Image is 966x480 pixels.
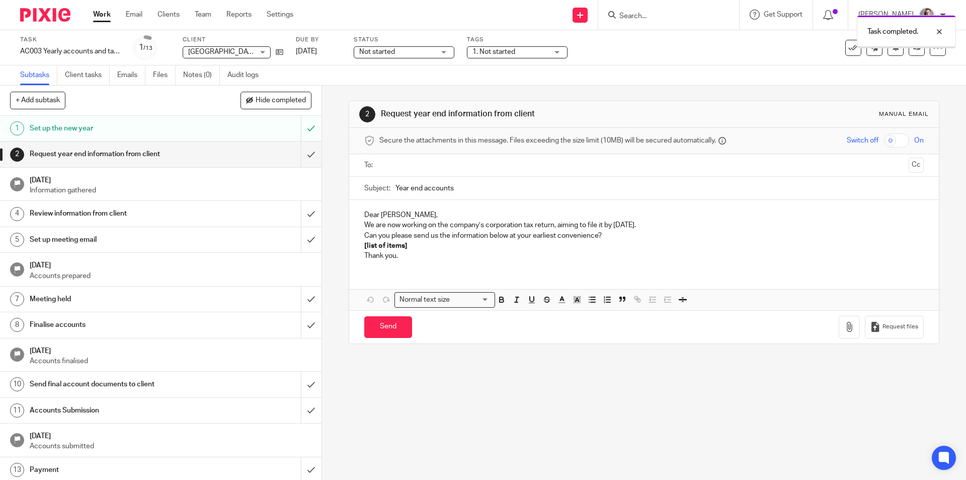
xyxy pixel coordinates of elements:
[865,316,923,338] button: Request files
[10,92,65,109] button: + Add subtask
[65,65,110,85] a: Client tasks
[354,36,454,44] label: Status
[296,48,317,55] span: [DATE]
[364,160,375,170] label: To:
[381,109,666,119] h1: Request year end information from client
[157,10,180,20] a: Clients
[10,207,24,221] div: 4
[227,65,266,85] a: Audit logs
[195,10,211,20] a: Team
[20,46,121,56] div: AC003 Yearly accounts and tax return - Partnership
[364,183,390,193] label: Subject:
[467,36,568,44] label: Tags
[296,36,341,44] label: Due by
[139,42,152,53] div: 1
[10,121,24,135] div: 1
[10,292,24,306] div: 7
[914,135,924,146] span: On
[10,318,24,332] div: 8
[394,292,495,308] div: Search for option
[879,110,929,118] div: Manual email
[30,377,204,392] h1: Send final account documents to client
[30,403,204,418] h1: Accounts Submission
[30,462,204,477] h1: Payment
[226,10,252,20] a: Reports
[882,323,918,331] span: Request files
[379,135,716,146] span: Secure the attachments in this message. Files exceeding the size limit (10MB) will be secured aut...
[30,232,204,247] h1: Set up meeting email
[364,231,923,241] p: Can you please send us the information below at your earliest convenience?
[30,344,311,356] h1: [DATE]
[143,45,152,51] small: /13
[20,8,70,22] img: Pixie
[10,377,24,391] div: 10
[847,135,878,146] span: Switch off
[10,403,24,418] div: 11
[93,10,111,20] a: Work
[240,92,311,109] button: Hide completed
[20,65,57,85] a: Subtasks
[364,251,923,261] p: Thank you.
[364,210,923,220] p: Dear [PERSON_NAME],
[30,258,311,270] h1: [DATE]
[10,148,24,162] div: 2
[30,206,204,221] h1: Review information from client
[30,317,204,332] h1: Finalise accounts
[364,242,408,249] strong: [list of items]
[867,27,918,37] p: Task completed.
[30,185,311,195] p: Information gathered
[919,7,935,23] img: High%20Res%20Andrew%20Price%20Accountants%20_Poppy%20Jakes%20Photography-3%20-%20Copy.jpg
[10,233,24,247] div: 5
[183,65,220,85] a: Notes (0)
[256,97,306,105] span: Hide completed
[453,295,489,305] input: Search for option
[359,48,395,55] span: Not started
[188,48,258,55] span: [GEOGRAPHIC_DATA]
[10,463,24,477] div: 13
[267,10,293,20] a: Settings
[397,295,452,305] span: Normal text size
[30,121,204,136] h1: Set up the new year
[117,65,145,85] a: Emails
[909,158,924,173] button: Cc
[359,106,375,122] div: 2
[30,271,311,281] p: Accounts prepared
[472,48,515,55] span: 1. Not started
[183,36,283,44] label: Client
[30,356,311,366] p: Accounts finalised
[30,173,311,185] h1: [DATE]
[364,220,923,230] p: We are now working on the company’s corporation tax return, aiming to file it by [DATE].
[30,147,204,162] h1: Request year end information from client
[153,65,176,85] a: Files
[30,292,204,307] h1: Meeting held
[126,10,142,20] a: Email
[364,316,412,338] input: Send
[30,441,311,451] p: Accounts submitted
[20,36,121,44] label: Task
[30,429,311,441] h1: [DATE]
